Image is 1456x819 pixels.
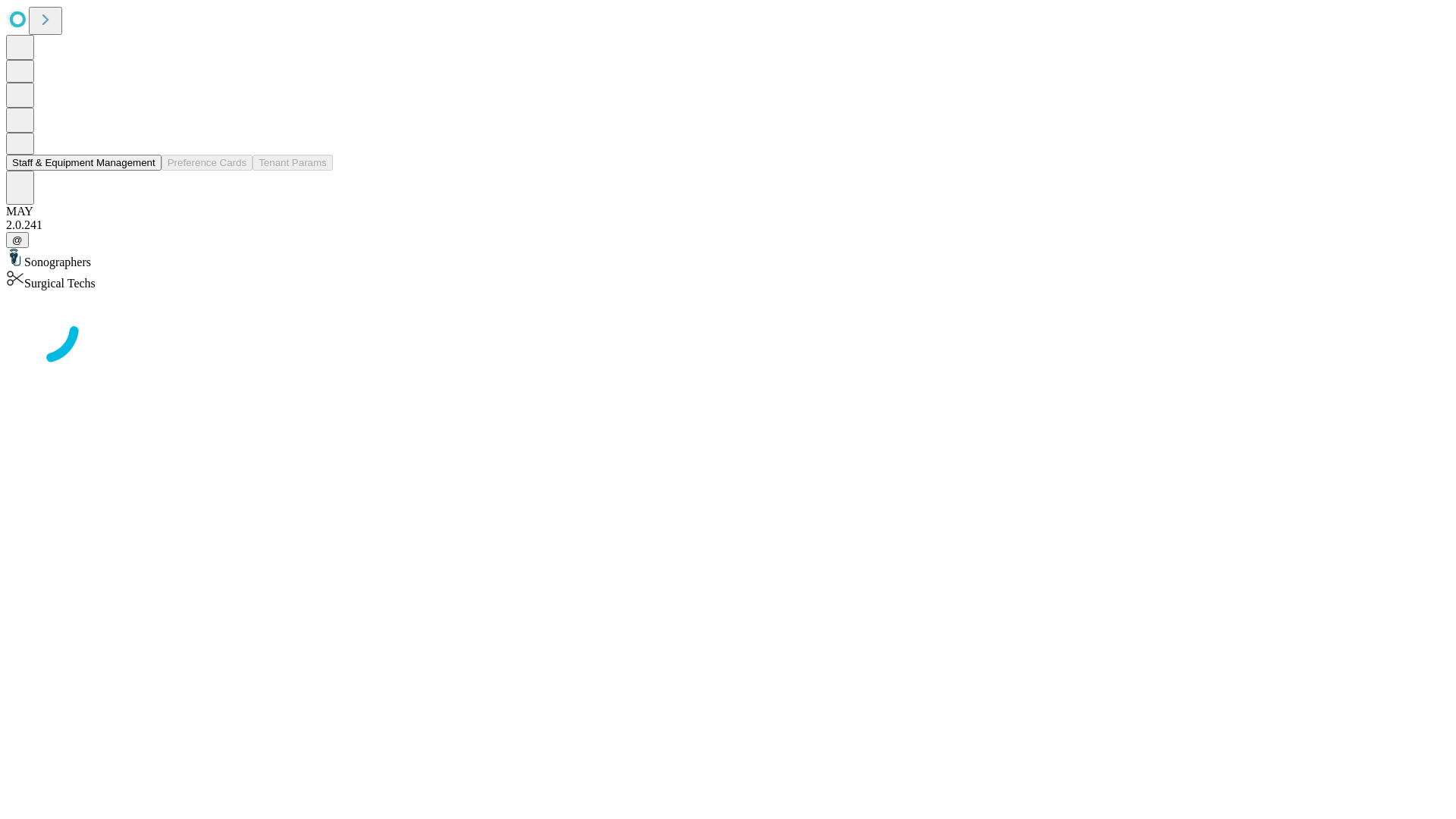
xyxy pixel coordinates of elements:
[6,232,29,248] button: @
[253,155,333,171] button: Tenant Params
[6,155,162,171] button: Staff & Equipment Management
[6,248,1450,269] div: Sonographers
[6,218,1450,232] div: 2.0.241
[6,269,1450,290] div: Surgical Techs
[162,155,253,171] button: Preference Cards
[12,234,23,246] span: @
[6,205,1450,218] div: MAY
